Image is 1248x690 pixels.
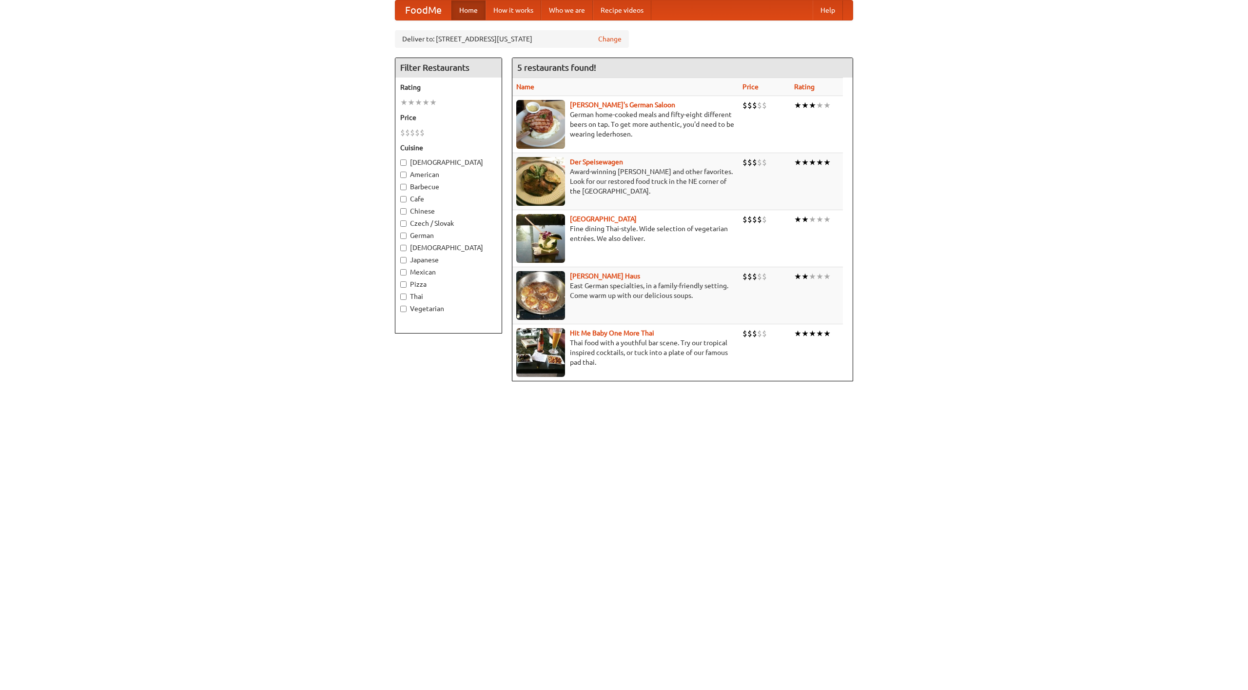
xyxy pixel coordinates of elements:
img: kohlhaus.jpg [516,271,565,320]
li: ★ [794,214,801,225]
li: $ [410,127,415,138]
li: ★ [794,100,801,111]
li: $ [752,100,757,111]
input: Pizza [400,281,407,288]
li: ★ [415,97,422,108]
li: $ [762,100,767,111]
a: [PERSON_NAME] Haus [570,272,640,280]
li: ★ [809,214,816,225]
input: Czech / Slovak [400,220,407,227]
li: ★ [816,214,823,225]
p: German home-cooked meals and fifty-eight different beers on tap. To get more authentic, you'd nee... [516,110,735,139]
p: Fine dining Thai-style. Wide selection of vegetarian entrées. We also deliver. [516,224,735,243]
a: FoodMe [395,0,451,20]
input: [DEMOGRAPHIC_DATA] [400,159,407,166]
li: ★ [408,97,415,108]
a: [PERSON_NAME]'s German Saloon [570,101,675,109]
li: ★ [422,97,429,108]
li: $ [747,100,752,111]
a: Der Speisewagen [570,158,623,166]
li: $ [757,271,762,282]
li: $ [762,328,767,339]
li: ★ [801,100,809,111]
li: $ [747,214,752,225]
ng-pluralize: 5 restaurants found! [517,63,596,72]
li: ★ [400,97,408,108]
input: German [400,233,407,239]
label: [DEMOGRAPHIC_DATA] [400,158,497,167]
li: $ [742,328,747,339]
li: $ [747,271,752,282]
a: Rating [794,83,815,91]
li: ★ [801,328,809,339]
li: $ [752,157,757,168]
label: Thai [400,292,497,301]
label: Czech / Slovak [400,218,497,228]
label: Japanese [400,255,497,265]
li: ★ [823,214,831,225]
img: esthers.jpg [516,100,565,149]
li: ★ [794,328,801,339]
li: $ [742,100,747,111]
p: East German specialties, in a family-friendly setting. Come warm up with our delicious soups. [516,281,735,300]
a: Change [598,34,622,44]
li: $ [747,328,752,339]
a: Who we are [541,0,593,20]
li: ★ [816,271,823,282]
label: Cafe [400,194,497,204]
li: ★ [429,97,437,108]
a: Hit Me Baby One More Thai [570,329,654,337]
input: Barbecue [400,184,407,190]
label: Chinese [400,206,497,216]
input: Vegetarian [400,306,407,312]
li: $ [762,214,767,225]
label: Mexican [400,267,497,277]
a: Help [813,0,843,20]
li: ★ [801,214,809,225]
input: [DEMOGRAPHIC_DATA] [400,245,407,251]
label: Vegetarian [400,304,497,314]
div: Deliver to: [STREET_ADDRESS][US_STATE] [395,30,629,48]
label: [DEMOGRAPHIC_DATA] [400,243,497,253]
a: [GEOGRAPHIC_DATA] [570,215,637,223]
li: $ [747,157,752,168]
label: Barbecue [400,182,497,192]
label: American [400,170,497,179]
a: Price [742,83,759,91]
li: ★ [816,328,823,339]
li: ★ [809,328,816,339]
li: ★ [801,157,809,168]
input: Japanese [400,257,407,263]
li: ★ [816,100,823,111]
li: $ [752,328,757,339]
li: $ [757,328,762,339]
li: ★ [809,100,816,111]
li: ★ [794,271,801,282]
li: $ [420,127,425,138]
h5: Price [400,113,497,122]
li: ★ [801,271,809,282]
li: ★ [823,100,831,111]
img: babythai.jpg [516,328,565,377]
input: Mexican [400,269,407,276]
input: Chinese [400,208,407,215]
a: Name [516,83,534,91]
p: Award-winning [PERSON_NAME] and other favorites. Look for our restored food truck in the NE corne... [516,167,735,196]
li: ★ [816,157,823,168]
h4: Filter Restaurants [395,58,502,78]
li: $ [742,157,747,168]
li: $ [762,271,767,282]
li: $ [415,127,420,138]
img: satay.jpg [516,214,565,263]
a: Recipe videos [593,0,651,20]
li: $ [742,214,747,225]
li: $ [762,157,767,168]
li: $ [405,127,410,138]
li: ★ [823,271,831,282]
label: Pizza [400,279,497,289]
input: Cafe [400,196,407,202]
li: ★ [809,157,816,168]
